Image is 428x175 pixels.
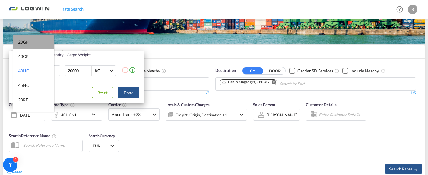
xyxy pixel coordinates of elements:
[18,68,29,74] div: 40HC
[18,54,29,60] div: 40GP
[18,39,29,45] div: 20GP
[18,111,28,117] div: 40RE
[18,97,28,103] div: 20RE
[18,82,29,88] div: 45HC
